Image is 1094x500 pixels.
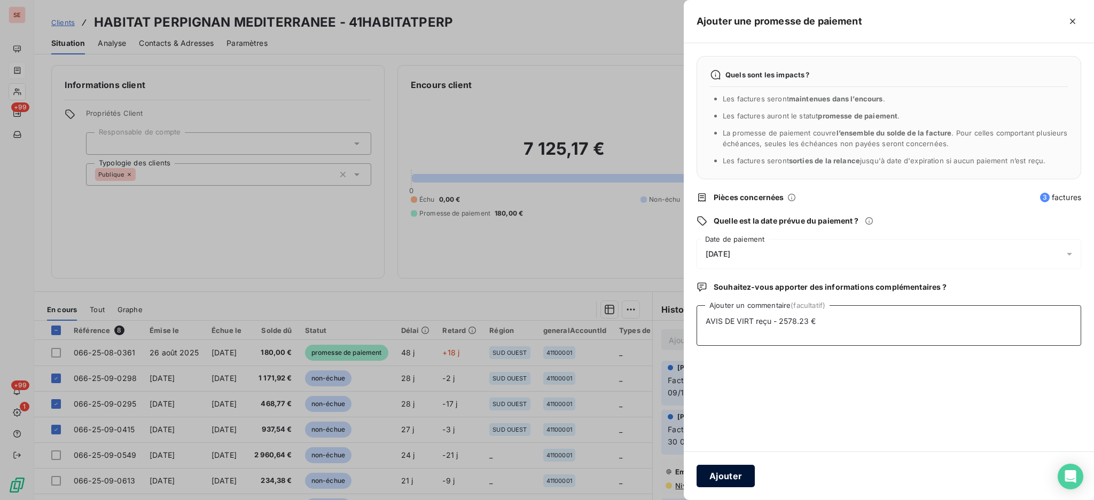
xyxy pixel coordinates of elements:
[697,305,1081,346] textarea: AVIS DE VIRT reçu - 2578.23 €
[837,129,952,137] span: l’ensemble du solde de la facture
[1040,193,1050,202] span: 3
[723,94,885,103] span: Les factures seront .
[818,112,897,120] span: promesse de paiement
[789,94,883,103] span: maintenues dans l’encours
[723,156,1045,165] span: Les factures seront jusqu'à date d'expiration si aucun paiement n’est reçu.
[714,282,947,292] span: Souhaitez-vous apporter des informations complémentaires ?
[714,192,784,203] span: Pièces concernées
[789,156,860,165] span: sorties de la relance
[706,250,730,258] span: [DATE]
[697,465,755,487] button: Ajouter
[1058,464,1083,489] div: Open Intercom Messenger
[714,216,858,226] span: Quelle est la date prévue du paiement ?
[725,70,810,79] span: Quels sont les impacts ?
[723,112,900,120] span: Les factures auront le statut .
[723,129,1068,148] span: La promesse de paiement couvre . Pour celles comportant plusieurs échéances, seules les échéances...
[697,14,862,29] h5: Ajouter une promesse de paiement
[1040,192,1081,203] span: factures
